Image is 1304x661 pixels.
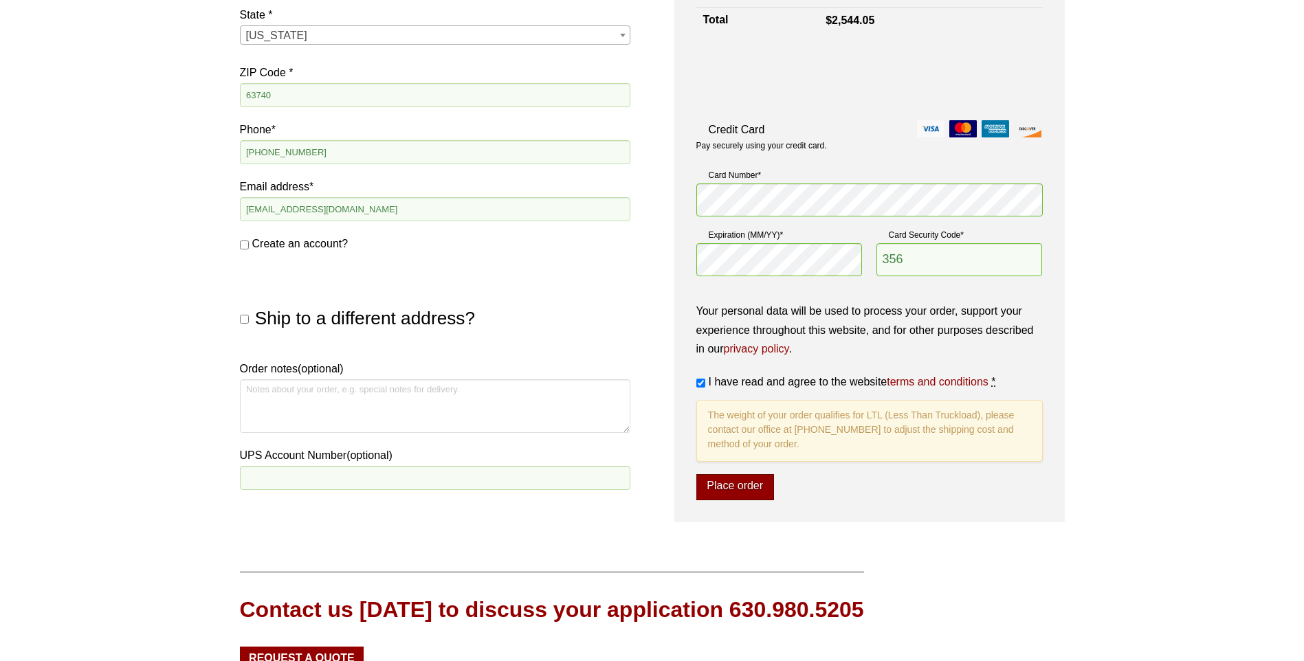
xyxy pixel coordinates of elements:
[240,446,630,464] label: UPS Account Number
[240,240,249,249] input: Create an account?
[696,228,863,242] label: Expiration (MM/YY)
[826,14,874,26] bdi: 2,544.05
[949,120,977,137] img: mastercard
[876,243,1043,276] input: CSC
[346,449,393,461] span: (optional)
[696,140,1043,152] p: Pay securely using your credit card.
[696,474,774,500] button: Place order
[826,14,832,26] span: $
[298,363,344,374] span: (optional)
[696,379,705,388] input: I have read and agree to the websiteterms and conditions *
[709,376,988,388] span: I have read and agree to the website
[252,238,349,249] span: Create an account?
[255,308,475,328] span: Ship to a different address?
[887,376,988,388] a: terms and conditions
[696,400,1043,462] p: The weight of your order qualifies for LTL (Less Than Truckload), please contact our office at [P...
[696,302,1043,358] p: Your personal data will be used to process your order, support your experience throughout this we...
[240,315,249,324] input: Ship to a different address?
[241,26,630,45] span: Missouri
[917,120,944,137] img: visa
[240,120,630,139] label: Phone
[982,120,1009,137] img: amex
[240,5,630,24] label: State
[240,594,864,625] div: Contact us [DATE] to discuss your application 630.980.5205
[696,163,1043,288] fieldset: Payment Info
[991,376,995,388] abbr: required
[876,228,1043,242] label: Card Security Code
[724,343,789,355] a: privacy policy
[240,63,630,82] label: ZIP Code
[240,177,630,196] label: Email address
[696,168,1043,182] label: Card Number
[696,7,819,34] th: Total
[696,48,905,102] iframe: reCAPTCHA
[696,120,1043,139] label: Credit Card
[240,25,630,45] span: State
[240,359,630,378] label: Order notes
[1014,120,1041,137] img: discover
